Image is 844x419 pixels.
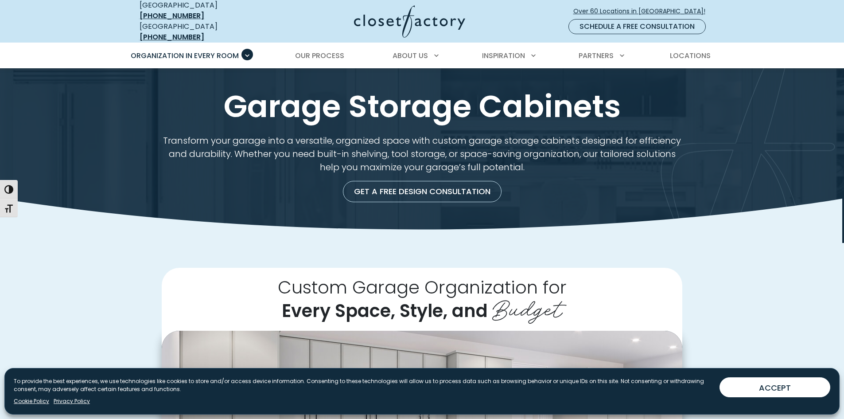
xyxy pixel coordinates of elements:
span: Inspiration [482,51,525,61]
button: ACCEPT [720,377,830,397]
p: Transform your garage into a versatile, organized space with custom garage storage cabinets desig... [162,134,682,174]
a: Get a Free Design Consultation [343,181,502,202]
a: [PHONE_NUMBER] [140,11,204,21]
div: [GEOGRAPHIC_DATA] [140,21,268,43]
span: Custom Garage Organization for [278,275,567,300]
a: Over 60 Locations in [GEOGRAPHIC_DATA]! [573,4,713,19]
span: Our Process [295,51,344,61]
span: Locations [670,51,711,61]
img: Closet Factory Logo [354,5,465,38]
a: Cookie Policy [14,397,49,405]
nav: Primary Menu [124,43,720,68]
h1: Garage Storage Cabinets [138,90,707,123]
span: Over 60 Locations in [GEOGRAPHIC_DATA]! [573,7,712,16]
a: Privacy Policy [54,397,90,405]
span: Budget [492,289,562,325]
span: Partners [579,51,614,61]
a: Schedule a Free Consultation [568,19,706,34]
span: Every Space, Style, and [282,298,488,323]
span: About Us [393,51,428,61]
p: To provide the best experiences, we use technologies like cookies to store and/or access device i... [14,377,712,393]
span: Organization in Every Room [131,51,239,61]
a: [PHONE_NUMBER] [140,32,204,42]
